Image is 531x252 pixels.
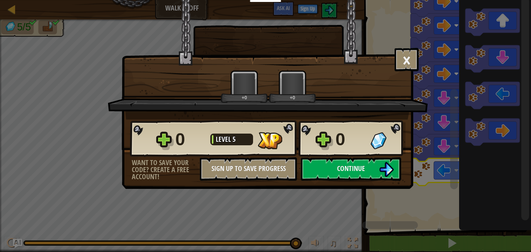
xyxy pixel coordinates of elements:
[379,162,394,177] img: Continue
[200,157,297,181] button: Sign Up to Save Progress
[301,157,401,181] button: Continue
[395,48,419,71] button: ×
[132,159,200,180] div: Want to save your code? Create a free account!
[271,95,314,100] div: +0
[216,134,232,144] span: Level
[337,164,365,173] span: Continue
[175,127,206,152] div: 0
[222,95,266,100] div: +0
[232,134,236,144] span: 5
[335,127,366,152] div: 0
[370,132,386,149] img: Gems Gained
[258,132,282,149] img: XP Gained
